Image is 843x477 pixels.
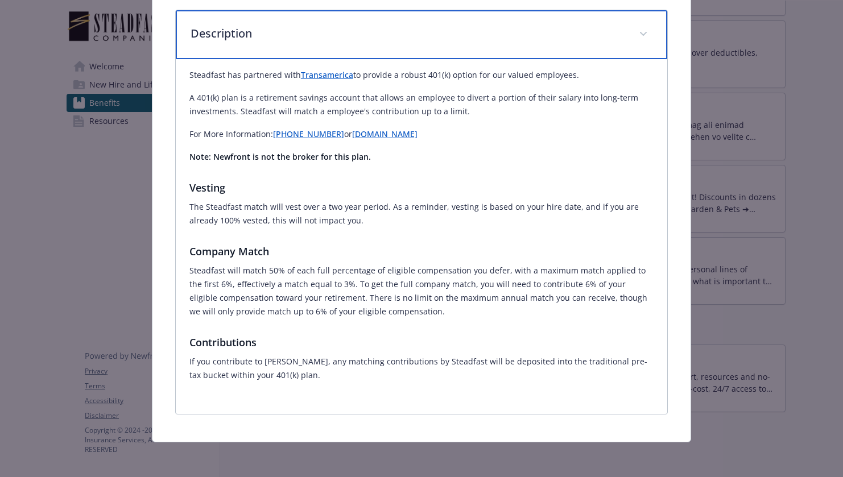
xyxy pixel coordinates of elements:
[189,151,371,162] strong: Note: Newfront is not the broker for this plan.
[189,68,654,82] p: Steadfast has partnered with to provide a robust 401(k) option for our valued employees.
[189,127,654,141] p: For More Information: or
[301,69,353,80] a: Transamerica
[189,355,654,382] p: If you contribute to [PERSON_NAME], any matching contributions by Steadfast will be deposited int...
[189,200,654,227] p: The Steadfast match will vest over a two year period. As a reminder, vesting is based on your hir...
[176,59,667,414] div: Description
[352,128,418,139] a: [DOMAIN_NAME]
[189,180,654,196] h3: Vesting
[189,334,654,350] h3: Contributions
[273,128,344,139] a: [PHONE_NUMBER]
[189,264,654,318] p: Steadfast will match 50% of each full percentage of eligible compensation you defer, with a maxim...
[191,25,625,42] p: Description
[176,10,667,59] div: Description
[189,91,654,118] p: A 401(k) plan is a retirement savings account that allows an employee to divert a portion of thei...
[189,243,654,259] h3: Company Match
